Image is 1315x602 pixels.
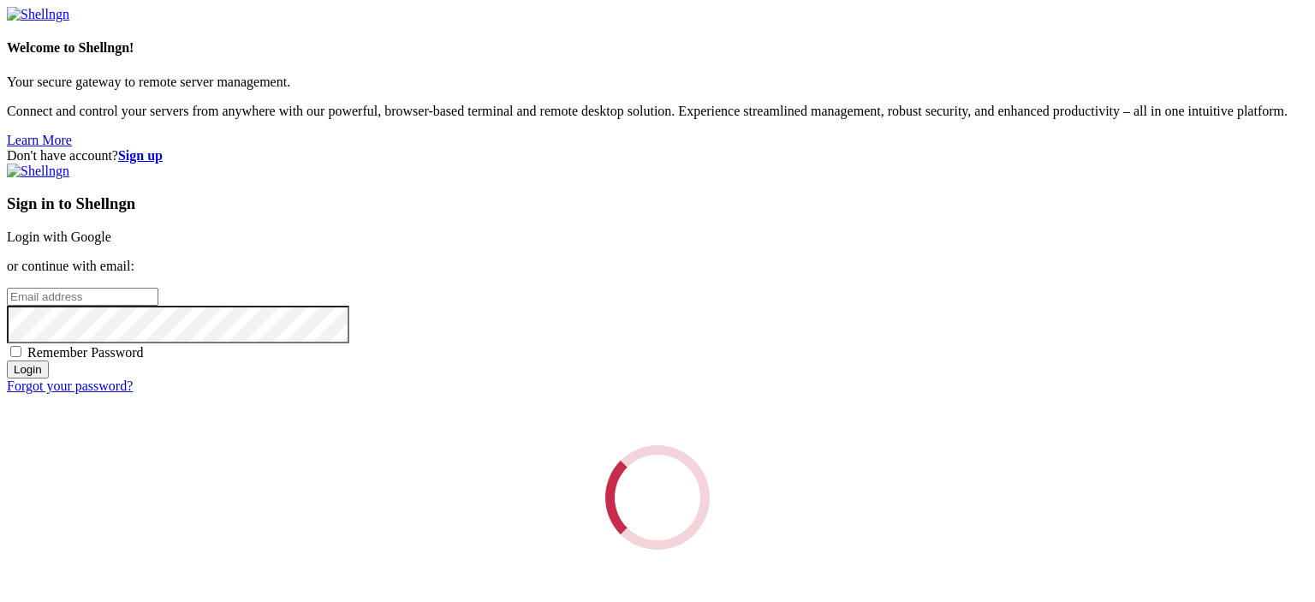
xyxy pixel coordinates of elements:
div: Don't have account? [7,148,1308,164]
h4: Welcome to Shellngn! [7,40,1308,56]
p: Your secure gateway to remote server management. [7,75,1308,90]
input: Login [7,361,49,378]
a: Learn More [7,133,72,147]
p: Connect and control your servers from anywhere with our powerful, browser-based terminal and remo... [7,104,1308,119]
a: Login with Google [7,229,111,244]
input: Remember Password [10,346,21,357]
h3: Sign in to Shellngn [7,194,1308,213]
a: Sign up [118,148,163,163]
a: Forgot your password? [7,378,133,393]
img: Shellngn [7,7,69,22]
input: Email address [7,288,158,306]
div: Loading... [600,440,714,554]
img: Shellngn [7,164,69,179]
p: or continue with email: [7,259,1308,274]
span: Remember Password [27,345,144,360]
